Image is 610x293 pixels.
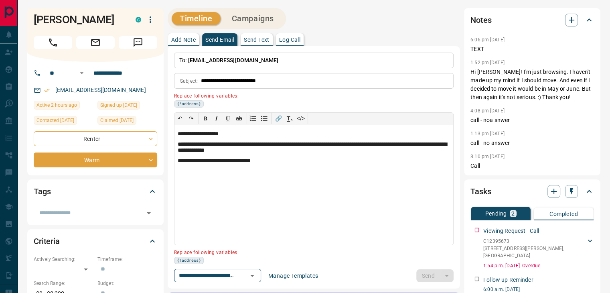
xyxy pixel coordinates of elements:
[44,87,50,93] svg: Email Verified
[177,257,201,264] span: {!address}
[174,53,454,68] p: To:
[470,14,491,26] h2: Notes
[470,139,594,147] p: call - no answer
[97,256,157,263] p: Timeframe:
[470,131,505,136] p: 1:13 pm [DATE]
[483,276,533,284] p: Follow up Reminder
[186,113,197,124] button: ↷
[200,113,211,124] button: 𝐁
[34,235,60,248] h2: Criteria
[279,37,300,43] p: Log Call
[36,116,74,124] span: Contacted [DATE]
[470,116,594,124] p: call - noa snwer
[97,116,157,127] div: Tue Nov 19 2024
[180,77,198,85] p: Subject:
[485,211,507,216] p: Pending
[174,246,448,257] p: Replace following variables:
[100,116,134,124] span: Claimed [DATE]
[295,113,306,124] button: </>
[34,131,157,146] div: Renter
[55,87,146,93] a: [EMAIL_ADDRESS][DOMAIN_NAME]
[205,37,234,43] p: Send Email
[416,269,454,282] div: split button
[172,12,221,25] button: Timeline
[222,113,233,124] button: 𝐔
[483,227,539,235] p: Viewing Request - Call
[233,113,245,124] button: ab
[483,245,586,259] p: [STREET_ADDRESS][PERSON_NAME] , [GEOGRAPHIC_DATA]
[34,116,93,127] div: Mon Sep 08 2025
[171,37,196,43] p: Add Note
[34,101,93,112] div: Fri Sep 12 2025
[34,232,157,251] div: Criteria
[77,68,87,78] button: Open
[34,280,93,287] p: Search Range:
[119,36,157,49] span: Message
[174,113,186,124] button: ↶
[470,37,505,43] p: 6:06 pm [DATE]
[259,113,270,124] button: Bullet list
[470,10,594,30] div: Notes
[143,208,154,219] button: Open
[34,185,51,198] h2: Tags
[36,101,77,109] span: Active 2 hours ago
[34,13,124,26] h1: [PERSON_NAME]
[263,269,323,282] button: Manage Templates
[470,108,505,114] p: 4:08 pm [DATE]
[34,182,157,201] div: Tags
[136,17,141,22] div: condos.ca
[247,113,259,124] button: Numbered list
[470,45,594,53] p: TEXT
[97,101,157,112] div: Sun Nov 17 2024
[97,280,157,287] p: Budget:
[188,57,279,63] span: [EMAIL_ADDRESS][DOMAIN_NAME]
[470,68,594,102] p: Hi [PERSON_NAME]! I'm just browsing. I haven't made up my mind if I should move. And even if I de...
[34,256,93,263] p: Actively Searching:
[34,36,72,49] span: Call
[226,115,230,122] span: 𝐔
[273,113,284,124] button: 🔗
[483,286,594,293] p: 6:00 a.m. [DATE]
[470,185,491,198] h2: Tasks
[549,211,578,217] p: Completed
[483,238,586,245] p: C12395673
[470,154,505,159] p: 8:10 pm [DATE]
[247,270,258,281] button: Open
[211,113,222,124] button: 𝑰
[76,36,115,49] span: Email
[483,262,594,269] p: 1:54 p.m. [DATE] - Overdue
[100,101,137,109] span: Signed up [DATE]
[511,211,515,216] p: 2
[284,113,295,124] button: T̲ₓ
[34,153,157,167] div: Warm
[470,182,594,201] div: Tasks
[470,60,505,65] p: 1:52 pm [DATE]
[470,162,594,170] p: Call
[174,90,448,100] p: Replace following variables:
[224,12,282,25] button: Campaigns
[177,101,201,107] span: {!address}
[236,115,242,122] s: ab
[244,37,270,43] p: Send Text
[483,236,594,261] div: C12395673[STREET_ADDRESS][PERSON_NAME],[GEOGRAPHIC_DATA]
